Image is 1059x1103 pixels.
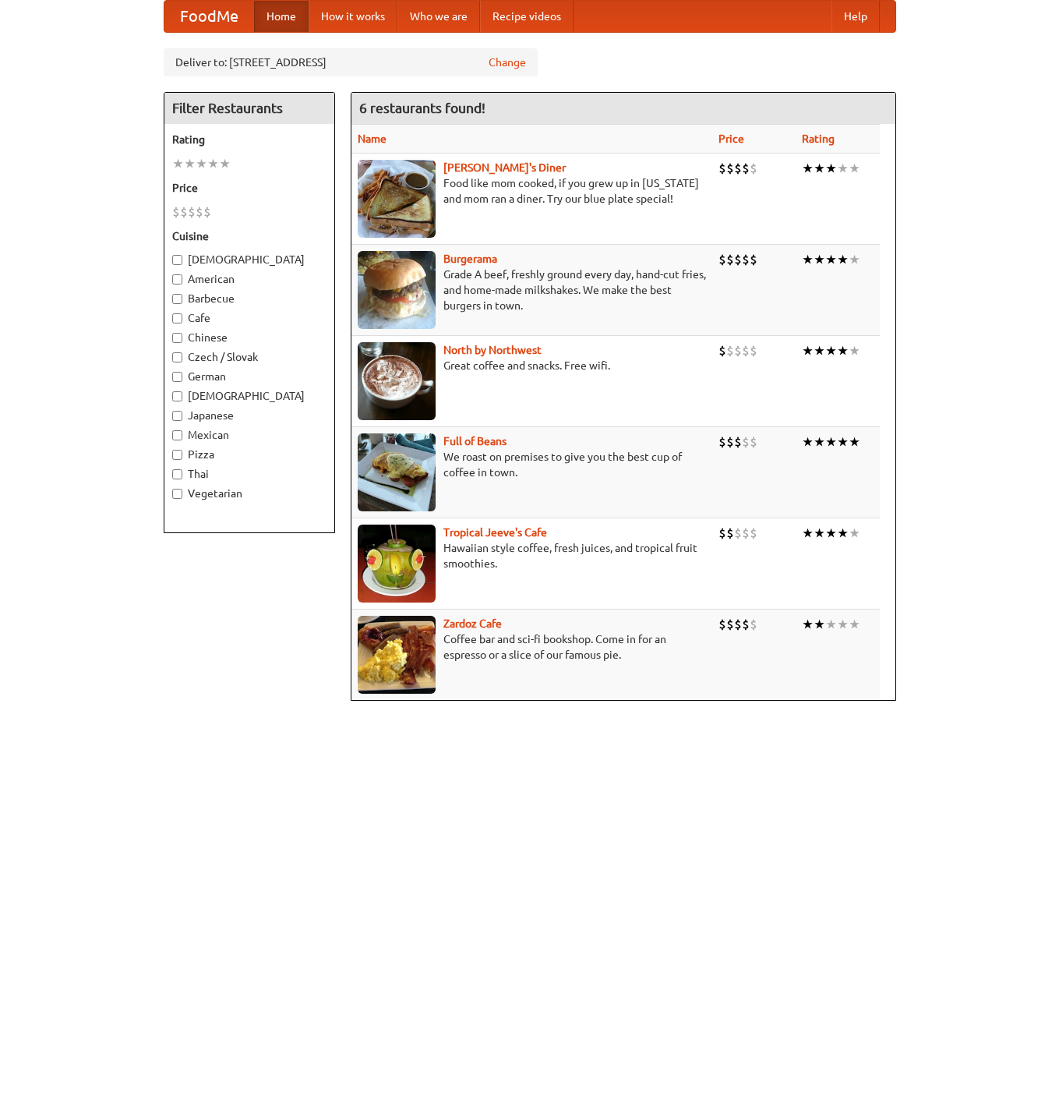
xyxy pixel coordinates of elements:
[172,430,182,440] input: Mexican
[172,469,182,479] input: Thai
[802,133,835,145] a: Rating
[172,274,182,285] input: American
[718,433,726,451] li: $
[443,617,502,630] a: Zardoz Cafe
[172,313,182,323] input: Cafe
[734,251,742,268] li: $
[742,433,750,451] li: $
[734,433,742,451] li: $
[359,101,485,115] ng-pluralize: 6 restaurants found!
[172,408,327,423] label: Japanese
[837,525,849,542] li: ★
[489,55,526,70] a: Change
[207,155,219,172] li: ★
[172,466,327,482] label: Thai
[837,616,849,633] li: ★
[734,160,742,177] li: $
[196,203,203,221] li: $
[203,203,211,221] li: $
[825,433,837,451] li: ★
[172,411,182,421] input: Japanese
[443,344,542,356] a: North by Northwest
[309,1,397,32] a: How it works
[172,203,180,221] li: $
[172,427,327,443] label: Mexican
[837,433,849,451] li: ★
[254,1,309,32] a: Home
[172,333,182,343] input: Chinese
[172,294,182,304] input: Barbecue
[172,252,327,267] label: [DEMOGRAPHIC_DATA]
[443,161,566,174] a: [PERSON_NAME]'s Diner
[172,310,327,326] label: Cafe
[358,616,436,694] img: zardoz.jpg
[802,525,814,542] li: ★
[358,342,436,420] img: north.jpg
[172,489,182,499] input: Vegetarian
[750,433,757,451] li: $
[358,433,436,511] img: beans.jpg
[726,433,734,451] li: $
[849,525,860,542] li: ★
[172,372,182,382] input: German
[726,342,734,359] li: $
[814,616,825,633] li: ★
[397,1,480,32] a: Who we are
[726,160,734,177] li: $
[718,616,726,633] li: $
[172,349,327,365] label: Czech / Slovak
[849,616,860,633] li: ★
[164,1,254,32] a: FoodMe
[734,616,742,633] li: $
[172,132,327,147] h5: Rating
[172,228,327,244] h5: Cuisine
[718,160,726,177] li: $
[172,330,327,345] label: Chinese
[443,526,547,539] a: Tropical Jeeve's Cafe
[849,251,860,268] li: ★
[849,433,860,451] li: ★
[849,160,860,177] li: ★
[814,525,825,542] li: ★
[718,133,744,145] a: Price
[172,180,327,196] h5: Price
[750,251,757,268] li: $
[734,342,742,359] li: $
[358,525,436,603] img: jeeves.jpg
[196,155,207,172] li: ★
[802,160,814,177] li: ★
[742,525,750,542] li: $
[802,342,814,359] li: ★
[750,525,757,542] li: $
[831,1,880,32] a: Help
[718,342,726,359] li: $
[443,253,497,265] a: Burgerama
[188,203,196,221] li: $
[825,251,837,268] li: ★
[802,616,814,633] li: ★
[837,160,849,177] li: ★
[802,433,814,451] li: ★
[172,271,327,287] label: American
[718,525,726,542] li: $
[802,251,814,268] li: ★
[814,433,825,451] li: ★
[718,251,726,268] li: $
[837,251,849,268] li: ★
[172,391,182,401] input: [DEMOGRAPHIC_DATA]
[164,93,334,124] h4: Filter Restaurants
[172,291,327,306] label: Barbecue
[814,160,825,177] li: ★
[726,616,734,633] li: $
[172,388,327,404] label: [DEMOGRAPHIC_DATA]
[837,342,849,359] li: ★
[443,435,507,447] a: Full of Beans
[742,251,750,268] li: $
[172,155,184,172] li: ★
[358,160,436,238] img: sallys.jpg
[172,255,182,265] input: [DEMOGRAPHIC_DATA]
[172,486,327,501] label: Vegetarian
